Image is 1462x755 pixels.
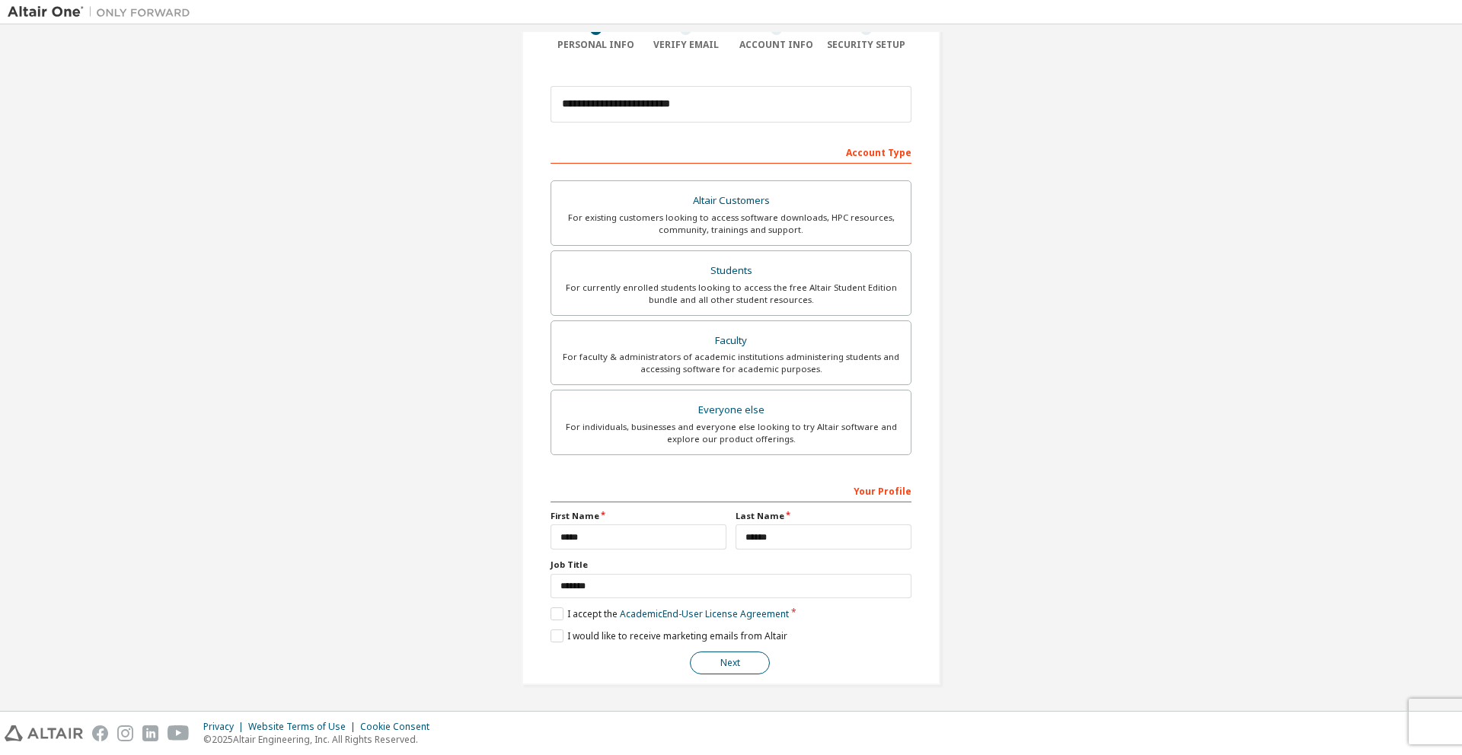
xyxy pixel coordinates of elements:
[560,351,902,375] div: For faculty & administrators of academic institutions administering students and accessing softwa...
[551,478,911,502] div: Your Profile
[8,5,198,20] img: Altair One
[117,725,133,741] img: instagram.svg
[690,651,770,674] button: Next
[203,733,439,746] p: © 2025 Altair Engineering, Inc. All Rights Reserved.
[551,559,911,571] label: Job Title
[560,190,902,212] div: Altair Customers
[731,39,822,51] div: Account Info
[92,725,108,741] img: facebook.svg
[641,39,732,51] div: Verify Email
[203,721,248,733] div: Privacy
[560,260,902,282] div: Students
[736,510,911,522] label: Last Name
[551,510,726,522] label: First Name
[551,607,789,620] label: I accept the
[248,721,360,733] div: Website Terms of Use
[620,607,789,620] a: Academic End-User License Agreement
[168,725,190,741] img: youtube.svg
[551,39,641,51] div: Personal Info
[560,212,902,236] div: For existing customers looking to access software downloads, HPC resources, community, trainings ...
[822,39,912,51] div: Security Setup
[5,725,83,741] img: altair_logo.svg
[560,421,902,445] div: For individuals, businesses and everyone else looking to try Altair software and explore our prod...
[142,725,158,741] img: linkedin.svg
[560,330,902,352] div: Faculty
[560,400,902,421] div: Everyone else
[560,282,902,306] div: For currently enrolled students looking to access the free Altair Student Edition bundle and all ...
[551,629,787,642] label: I would like to receive marketing emails from Altair
[360,721,439,733] div: Cookie Consent
[551,139,911,164] div: Account Type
